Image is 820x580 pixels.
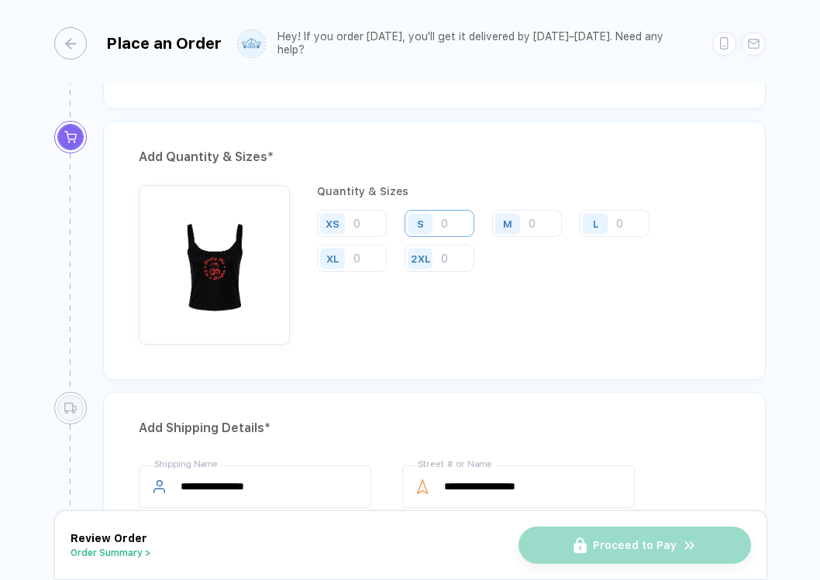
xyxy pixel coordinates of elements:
[326,218,339,229] div: XS
[146,193,282,328] img: fffbe2c4-b049-4ebf-8f7b-ccb32be15f68_nt_front_1757953172006.jpg
[106,34,222,53] div: Place an Order
[411,252,430,264] div: 2XL
[71,532,147,544] span: Review Order
[71,547,151,558] button: Order Summary >
[139,145,730,170] div: Add Quantity & Sizes
[277,30,689,57] div: Hey! If you order [DATE], you'll get it delivered by [DATE]–[DATE]. Need any help?
[326,252,339,264] div: XL
[317,185,730,197] div: Quantity & Sizes
[593,218,598,229] div: L
[503,218,512,229] div: M
[417,218,424,229] div: S
[238,30,265,57] img: user profile
[139,416,730,441] div: Add Shipping Details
